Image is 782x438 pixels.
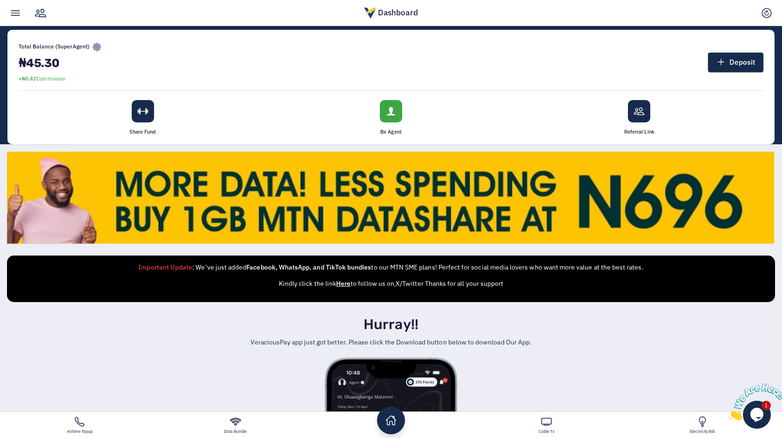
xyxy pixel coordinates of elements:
strong: Data Bundle [159,429,311,434]
a: Here [336,279,351,288]
h1: ₦45.30 [19,57,102,69]
p: Kindly click the link to follow us on X/Twitter Thanks for all your support [16,279,766,289]
a: Be Agent [267,100,515,135]
p: : We’ve just added to our MTN SME plans! Perfect for social media lovers who want more value at t... [16,263,766,272]
p: VeraciousPay app just got better. Please click the Download button below to download Our App. [7,337,775,347]
div: Dashboard [359,7,422,19]
h1: Hurray!! [7,316,775,333]
iframe: chat widget [724,380,782,424]
img: 1744272958VAPRIL%201.1.jpg [7,151,775,244]
strong: Airtime Topup [4,429,155,434]
strong: Deposit [729,57,755,67]
a: Deposit [708,53,763,72]
small: Commission [19,75,65,82]
img: Chat attention grabber [4,4,61,40]
strong: Facebook, WhatsApp, and TikTok bundles [246,263,371,271]
strong: Referral Link [515,129,763,135]
a: Referral Link [515,100,763,135]
span: Total Balance (SuperAgent) [19,41,102,53]
strong: Share Fund [19,129,267,135]
a: Share Fund [19,100,267,135]
a: Airtime Topup [2,412,157,438]
a: Cable Tv [469,412,624,438]
a: Data Bundle [157,412,313,438]
strong: Cable Tv [471,429,622,434]
b: +₦0.42 [19,75,36,82]
strong: Be Agent [267,129,515,135]
strong: Electricity Bill [627,429,778,434]
a: Electricity Bill [625,412,780,438]
img: logo [364,7,376,19]
strong: Important Update [138,263,192,271]
ion-icon: home outline [385,415,397,426]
